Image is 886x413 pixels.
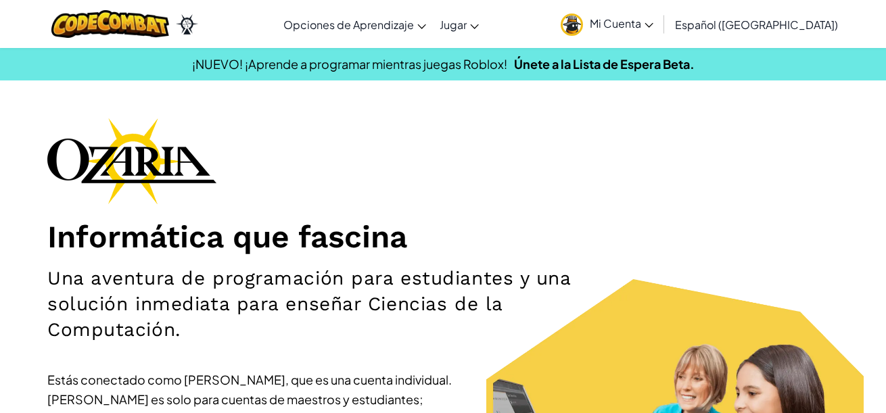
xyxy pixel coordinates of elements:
[433,6,486,43] a: Jugar
[440,18,467,32] span: Jugar
[590,16,653,30] span: Mi Cuenta
[554,3,660,45] a: Mi Cuenta
[283,18,414,32] span: Opciones de Aprendizaje
[277,6,433,43] a: Opciones de Aprendizaje
[514,56,695,72] a: Únete a la Lista de Espera Beta.
[668,6,845,43] a: Español ([GEOGRAPHIC_DATA])
[675,18,838,32] span: Español ([GEOGRAPHIC_DATA])
[176,14,197,34] img: Ozaria
[47,218,839,256] h1: Informática que fascina
[47,266,578,343] h2: Una aventura de programación para estudiantes y una solución inmediata para enseñar Ciencias de l...
[192,56,507,72] span: ¡NUEVO! ¡Aprende a programar mientras juegas Roblox!
[51,10,170,38] img: CodeCombat logo
[561,14,583,36] img: avatar
[47,118,216,204] img: Ozaria branding logo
